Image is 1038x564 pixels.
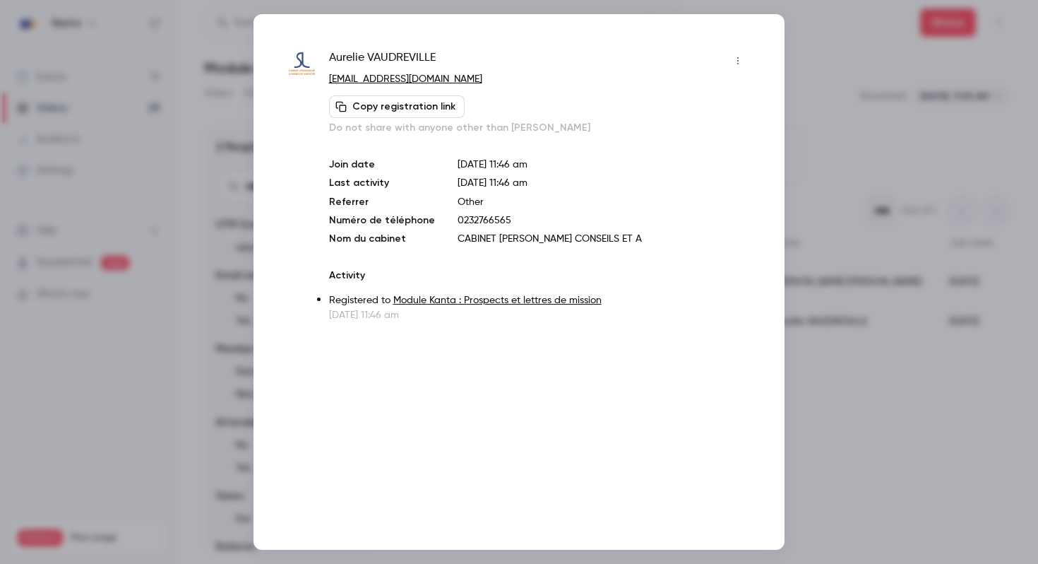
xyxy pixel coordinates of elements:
[329,308,749,322] p: [DATE] 11:46 am
[289,51,315,77] img: cab-longuemart.fr
[329,158,435,172] p: Join date
[329,95,465,118] button: Copy registration link
[458,232,749,246] p: CABINET [PERSON_NAME] CONSEILS ET A
[458,195,749,209] p: Other
[329,49,436,72] span: Aurelie VAUDREVILLE
[329,74,482,84] a: [EMAIL_ADDRESS][DOMAIN_NAME]
[329,269,749,283] p: Activity
[329,232,435,246] p: Nom du cabinet
[329,293,749,308] p: Registered to
[458,158,749,172] p: [DATE] 11:46 am
[329,195,435,209] p: Referrer
[329,213,435,228] p: Numéro de téléphone
[458,178,527,188] span: [DATE] 11:46 am
[329,121,749,135] p: Do not share with anyone other than [PERSON_NAME]
[329,176,435,191] p: Last activity
[458,213,749,228] p: 0232766565
[393,295,602,305] a: Module Kanta : Prospects et lettres de mission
